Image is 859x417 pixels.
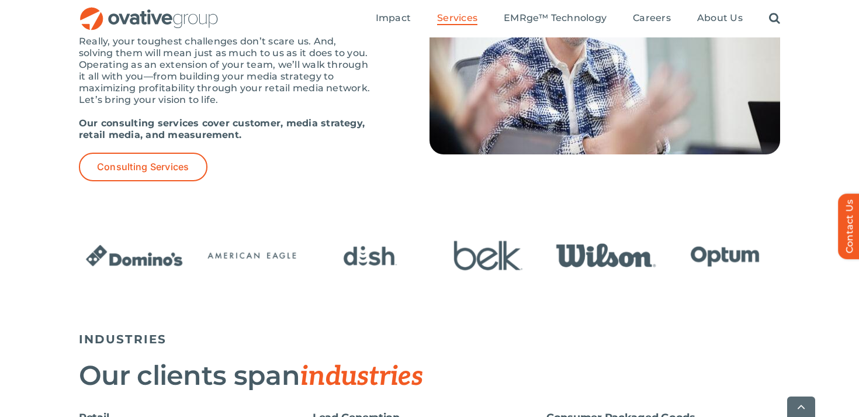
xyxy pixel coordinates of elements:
[633,12,671,25] a: Careers
[79,233,189,281] div: 1 / 24
[197,233,307,281] div: 2 / 24
[433,233,543,281] div: 4 / 24
[376,12,411,25] a: Impact
[79,36,371,106] p: Really, your toughest challenges don’t scare us. And, solving them will mean just as much to us a...
[97,161,189,173] span: Consulting Services
[79,361,780,391] h2: Our clients span
[633,12,671,24] span: Careers
[769,12,780,25] a: Search
[670,233,780,281] div: 6 / 24
[376,12,411,24] span: Impact
[437,12,477,25] a: Services
[79,332,780,346] h5: INDUSTRIES
[315,233,425,281] div: 3 / 24
[79,118,365,140] strong: Our consulting services cover customer, media strategy, retail media, and measurement.
[504,12,607,24] span: EMRge™ Technology
[697,12,743,25] a: About Us
[697,12,743,24] span: About Us
[79,153,207,181] a: Consulting Services
[300,360,422,393] span: industries
[504,12,607,25] a: EMRge™ Technology
[437,12,477,24] span: Services
[79,6,219,17] a: OG_Full_horizontal_RGB
[551,233,661,281] div: 5 / 24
